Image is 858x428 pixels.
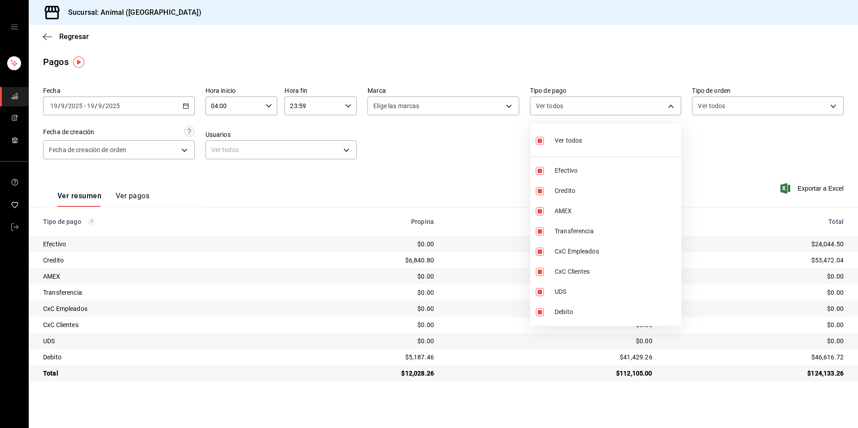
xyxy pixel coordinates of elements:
[555,166,678,175] span: Efectivo
[555,287,678,297] span: UDS
[555,206,678,216] span: AMEX
[73,57,84,68] img: Tooltip marker
[555,227,678,236] span: Transferencia
[555,136,582,145] span: Ver todos
[555,247,678,256] span: CxC Empleados
[555,307,678,317] span: Debito
[555,267,678,276] span: CxC Clientes
[555,186,678,196] span: Credito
